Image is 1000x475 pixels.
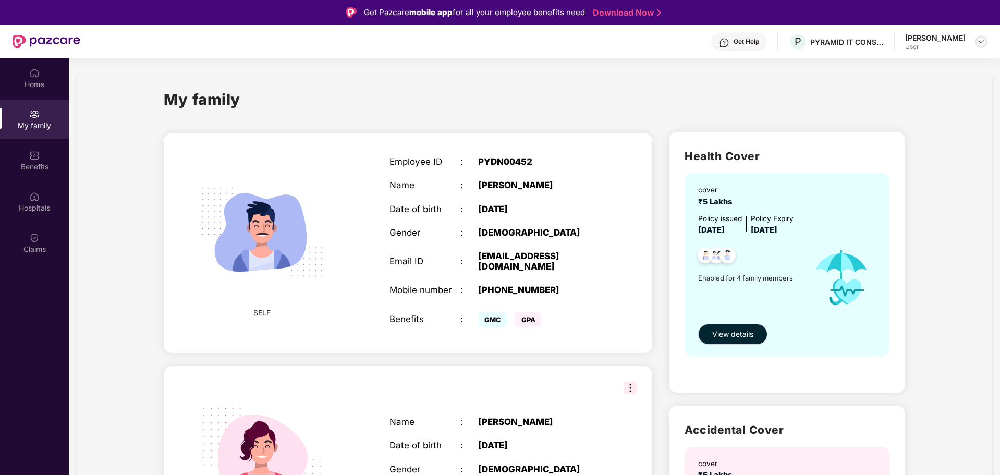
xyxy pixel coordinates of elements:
img: svg+xml;base64,PHN2ZyB4bWxucz0iaHR0cDovL3d3dy53My5vcmcvMjAwMC9zdmciIHdpZHRoPSI0OC45NDMiIGhlaWdodD... [693,244,718,270]
div: User [905,43,966,51]
span: GPA [515,312,542,327]
div: PYRAMID IT CONSULTING PRIVATE LIMITED [810,37,883,47]
img: svg+xml;base64,PHN2ZyB4bWxucz0iaHR0cDovL3d3dy53My5vcmcvMjAwMC9zdmciIHdpZHRoPSI0OC45MTUiIGhlaWdodD... [704,244,729,270]
div: : [460,314,478,324]
div: [PERSON_NAME] [478,417,602,427]
img: Logo [346,7,357,18]
div: Date of birth [389,204,460,214]
img: svg+xml;base64,PHN2ZyBpZD0iSG9tZSIgeG1sbnM9Imh0dHA6Ly93d3cudzMub3JnLzIwMDAvc3ZnIiB3aWR0aD0iMjAiIG... [29,68,40,78]
div: Gender [389,464,460,474]
div: [EMAIL_ADDRESS][DOMAIN_NAME] [478,251,602,272]
div: : [460,440,478,450]
div: Mobile number [389,285,460,295]
div: cover [698,458,736,470]
div: : [460,417,478,427]
div: Gender [389,227,460,238]
div: [PHONE_NUMBER] [478,285,602,295]
img: svg+xml;base64,PHN2ZyB4bWxucz0iaHR0cDovL3d3dy53My5vcmcvMjAwMC9zdmciIHdpZHRoPSIyMjQiIGhlaWdodD0iMT... [187,157,337,307]
span: ₹5 Lakhs [698,197,736,206]
div: Get Pazcare for all your employee benefits need [364,6,585,19]
div: : [460,204,478,214]
img: svg+xml;base64,PHN2ZyBpZD0iRHJvcGRvd24tMzJ4MzIiIHhtbG5zPSJodHRwOi8vd3d3LnczLm9yZy8yMDAwL3N2ZyIgd2... [977,38,985,46]
div: Benefits [389,314,460,324]
img: icon [803,237,880,319]
div: Employee ID [389,156,460,167]
div: [DATE] [478,204,602,214]
div: [DATE] [478,440,602,450]
span: Enabled for 4 family members [698,273,803,283]
div: : [460,285,478,295]
div: : [460,227,478,238]
div: Policy issued [698,213,742,225]
img: svg+xml;base64,PHN2ZyB3aWR0aD0iMjAiIGhlaWdodD0iMjAiIHZpZXdCb3g9IjAgMCAyMCAyMCIgZmlsbD0ibm9uZSIgeG... [29,109,40,119]
div: : [460,180,478,190]
div: Get Help [734,38,759,46]
button: View details [698,324,767,345]
div: [DEMOGRAPHIC_DATA] [478,227,602,238]
span: [DATE] [751,225,777,235]
div: : [460,156,478,167]
div: Name [389,180,460,190]
div: : [460,256,478,266]
img: Stroke [657,7,661,18]
img: svg+xml;base64,PHN2ZyB4bWxucz0iaHR0cDovL3d3dy53My5vcmcvMjAwMC9zdmciIHdpZHRoPSI0OC45NDMiIGhlaWdodD... [715,244,740,270]
div: cover [698,185,736,196]
img: New Pazcare Logo [13,35,80,48]
div: : [460,464,478,474]
img: svg+xml;base64,PHN2ZyB3aWR0aD0iMzIiIGhlaWdodD0iMzIiIHZpZXdCb3g9IjAgMCAzMiAzMiIgZmlsbD0ibm9uZSIgeG... [624,382,637,394]
span: P [795,35,801,48]
div: Name [389,417,460,427]
span: View details [712,328,753,340]
strong: mobile app [409,7,453,17]
h2: Accidental Cover [685,421,889,439]
div: [PERSON_NAME] [478,180,602,190]
img: svg+xml;base64,PHN2ZyBpZD0iQ2xhaW0iIHhtbG5zPSJodHRwOi8vd3d3LnczLm9yZy8yMDAwL3N2ZyIgd2lkdGg9IjIwIi... [29,233,40,243]
img: svg+xml;base64,PHN2ZyBpZD0iSG9zcGl0YWxzIiB4bWxucz0iaHR0cDovL3d3dy53My5vcmcvMjAwMC9zdmciIHdpZHRoPS... [29,191,40,202]
div: Email ID [389,256,460,266]
div: PYDN00452 [478,156,602,167]
div: Date of birth [389,440,460,450]
span: SELF [253,307,271,319]
div: [DEMOGRAPHIC_DATA] [478,464,602,474]
span: [DATE] [698,225,725,235]
h2: Health Cover [685,148,889,165]
div: [PERSON_NAME] [905,33,966,43]
div: Policy Expiry [751,213,794,225]
img: svg+xml;base64,PHN2ZyBpZD0iSGVscC0zMngzMiIgeG1sbnM9Imh0dHA6Ly93d3cudzMub3JnLzIwMDAvc3ZnIiB3aWR0aD... [719,38,729,48]
span: GMC [478,312,507,327]
img: svg+xml;base64,PHN2ZyBpZD0iQmVuZWZpdHMiIHhtbG5zPSJodHRwOi8vd3d3LnczLm9yZy8yMDAwL3N2ZyIgd2lkdGg9Ij... [29,150,40,161]
h1: My family [164,88,240,111]
a: Download Now [593,7,658,18]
